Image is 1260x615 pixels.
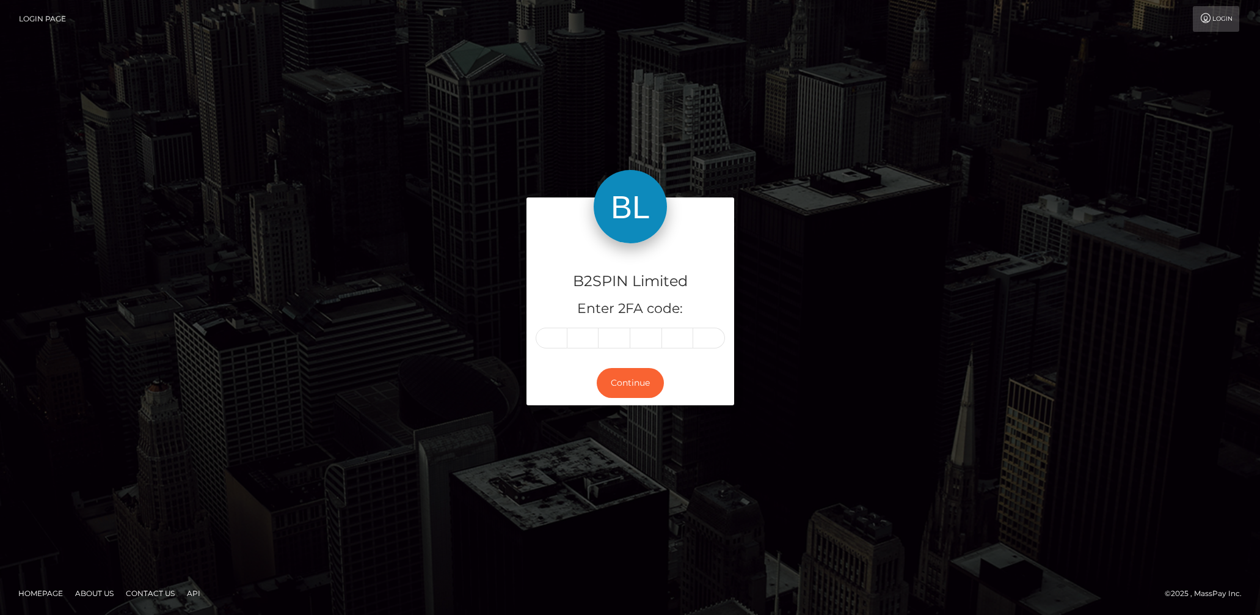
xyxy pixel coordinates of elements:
a: API [182,584,205,603]
a: Homepage [13,584,68,603]
img: B2SPIN Limited [594,170,667,243]
a: About Us [70,584,118,603]
a: Login [1193,6,1239,32]
a: Login Page [19,6,66,32]
a: Contact Us [121,584,180,603]
button: Continue [597,368,664,398]
div: © 2025 , MassPay Inc. [1165,587,1251,600]
h4: B2SPIN Limited [536,271,725,292]
h5: Enter 2FA code: [536,300,725,319]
